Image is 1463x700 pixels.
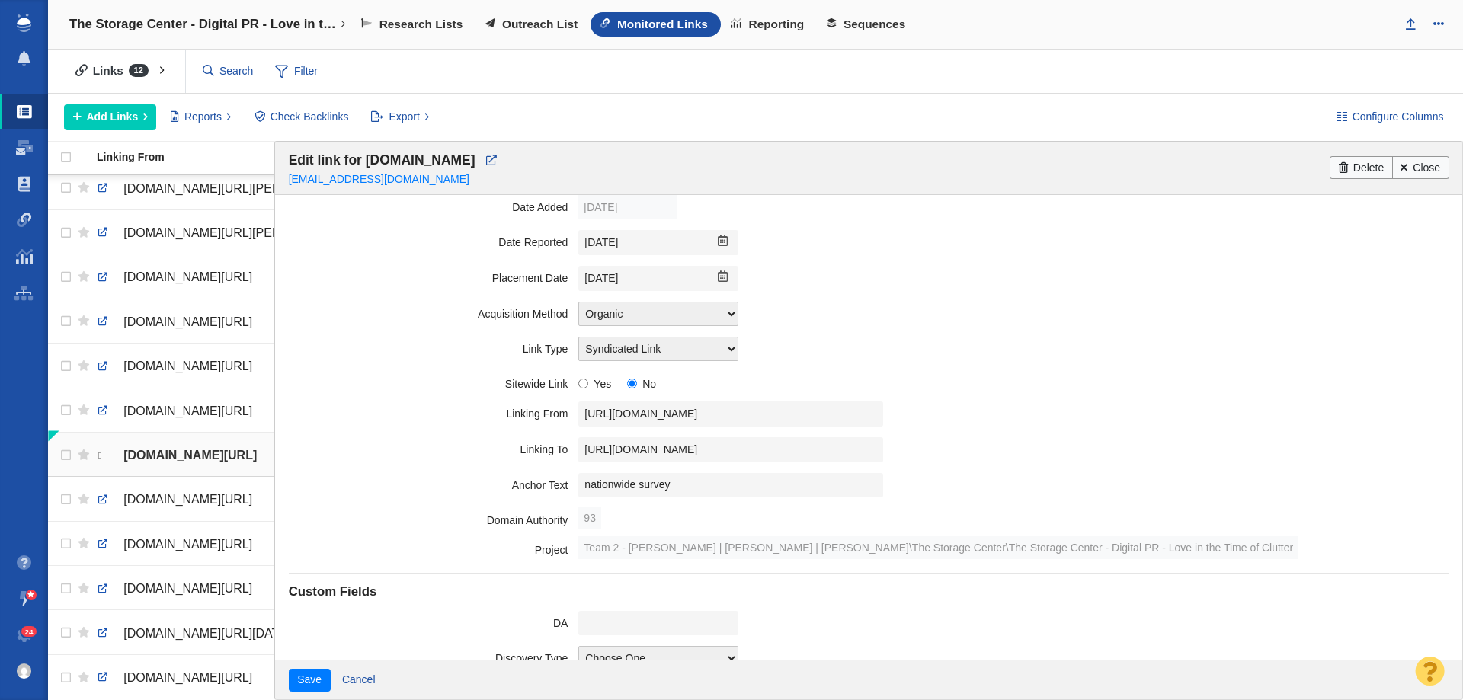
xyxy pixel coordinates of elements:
label: Yes [578,372,611,391]
span: Research Lists [379,18,463,31]
button: Reports [162,104,240,130]
span: Sequences [844,18,905,31]
a: [DOMAIN_NAME][URL][PERSON_NAME] [97,176,552,202]
a: Linking From [97,152,564,165]
span: [DOMAIN_NAME][URL] [123,671,252,684]
span: [DOMAIN_NAME][URL] [123,582,252,595]
label: Discovery Type [289,646,579,665]
a: Reporting [721,12,817,37]
a: [DOMAIN_NAME][URL][PERSON_NAME] [97,220,552,246]
label: [DATE] [578,195,677,219]
span: Edit link for [DOMAIN_NAME] [289,152,475,168]
label: Domain Authority [289,508,579,527]
a: [DOMAIN_NAME][URL] [97,576,552,602]
a: [DOMAIN_NAME][URL] [97,443,552,468]
span: Monitored Links [617,18,708,31]
span: Reports [184,109,222,125]
input: Yes [578,379,588,388]
a: [DOMAIN_NAME][URL] [97,532,552,558]
span: 24 [21,626,37,638]
span: [DOMAIN_NAME][URL][PERSON_NAME] [123,182,353,195]
button: Configure Columns [1327,104,1452,130]
h4: Custom Fields [289,584,1449,599]
a: [DOMAIN_NAME][URL] [97,487,552,513]
a: Sequences [817,12,918,37]
img: buzzstream_logo_iconsimple.png [17,14,30,32]
a: [DOMAIN_NAME][URL] [97,309,552,335]
span: Filter [266,57,327,86]
span: Outreach List [502,18,578,31]
label: Acquisition Method [289,302,579,321]
span: [DOMAIN_NAME][URL] [123,315,252,328]
label: Linking To [289,437,579,456]
label: No [627,372,656,391]
a: [DOMAIN_NAME][URL] [97,398,552,424]
label: Anchor Text [289,473,579,492]
a: Monitored Links [591,12,721,37]
label: Date Reported [289,230,579,249]
label: Linking From [289,401,579,420]
a: [EMAIL_ADDRESS][DOMAIN_NAME] [289,173,469,185]
span: [DOMAIN_NAME][URL] [123,538,252,551]
span: Export [389,109,419,125]
span: [DOMAIN_NAME][URL][DATE][DATE] [123,627,329,640]
span: Team 2 - [PERSON_NAME] | [PERSON_NAME] | [PERSON_NAME]\The Storage Center\The Storage Center - Di... [578,536,1298,559]
h4: The Storage Center - Digital PR - Love in the Time of Clutter [69,17,336,32]
label: DA [289,611,579,630]
span: [DOMAIN_NAME][URL] [123,270,252,283]
a: [DOMAIN_NAME][URL][DATE][DATE] [97,621,552,647]
label: Sitewide Link [289,372,579,391]
a: Close [1392,156,1449,179]
label: Placement Date [289,266,579,285]
a: [DOMAIN_NAME][URL] [97,665,552,691]
button: Save [289,669,331,692]
span: [DOMAIN_NAME][URL] [123,449,257,462]
label: Link Type [289,337,579,356]
span: Configure Columns [1353,109,1444,125]
a: [DOMAIN_NAME][URL] [97,264,552,290]
div: Linking From [97,152,564,162]
a: Outreach List [475,12,591,37]
a: Cancel [333,669,384,692]
button: Export [363,104,438,130]
button: Add Links [64,104,156,130]
a: Delete [1330,156,1392,179]
span: [DOMAIN_NAME][URL][PERSON_NAME] [123,226,353,239]
input: No [627,379,637,388]
a: [DOMAIN_NAME][URL] [97,353,552,379]
span: Add Links [87,109,139,125]
span: [DOMAIN_NAME][URL] [123,360,252,372]
span: 93 [578,507,601,529]
a: Research Lists [351,12,475,37]
button: Check Backlinks [245,104,357,130]
input: Search [197,58,261,85]
label: Date Added [289,195,579,214]
span: [DOMAIN_NAME][URL] [123,493,252,506]
span: [DOMAIN_NAME][URL] [123,404,252,417]
img: c9363fb76f5993e53bff3b340d5c230a [17,663,32,679]
span: Reporting [749,18,805,31]
label: Project [289,538,579,557]
span: Check Backlinks [271,109,349,125]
